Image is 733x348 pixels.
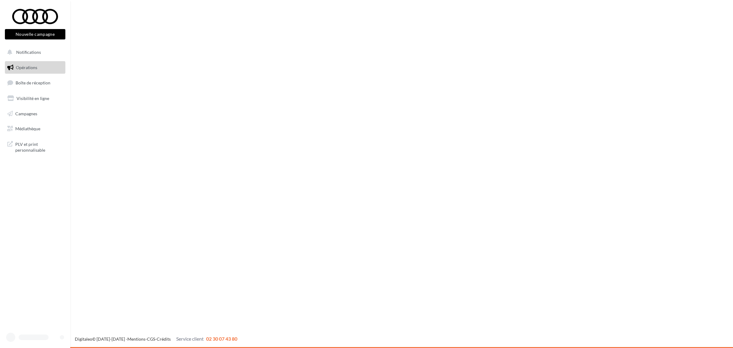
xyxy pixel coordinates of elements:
a: Crédits [157,336,171,342]
a: Visibilité en ligne [4,92,67,105]
a: Opérations [4,61,67,74]
button: Notifications [4,46,64,59]
a: CGS [147,336,155,342]
span: PLV et print personnalisable [15,140,63,153]
span: Boîte de réception [16,80,50,85]
span: Visibilité en ligne [16,96,49,101]
span: Médiathèque [15,126,40,131]
span: 02 30 07 43 80 [206,336,237,342]
a: Digitaleo [75,336,92,342]
a: Boîte de réception [4,76,67,89]
span: Campagnes [15,111,37,116]
span: Notifications [16,50,41,55]
a: PLV et print personnalisable [4,138,67,156]
span: © [DATE]-[DATE] - - - [75,336,237,342]
button: Nouvelle campagne [5,29,65,39]
a: Médiathèque [4,122,67,135]
span: Service client [176,336,204,342]
span: Opérations [16,65,37,70]
a: Mentions [127,336,145,342]
a: Campagnes [4,107,67,120]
